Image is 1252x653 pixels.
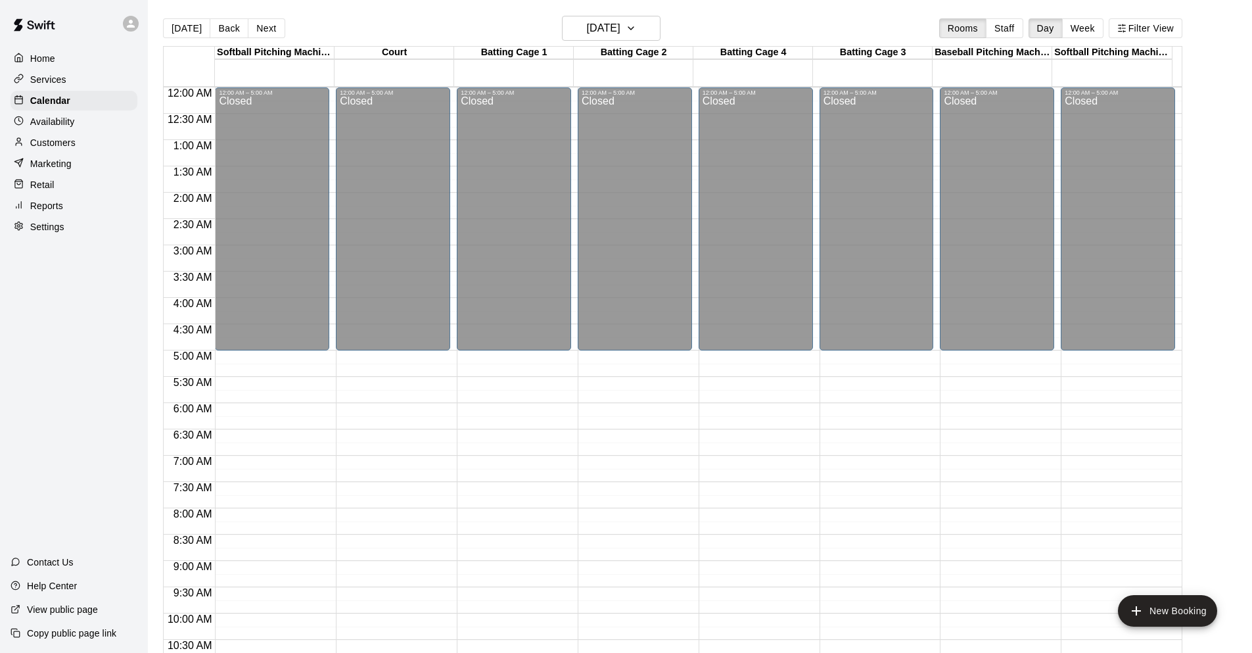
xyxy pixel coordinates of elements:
[582,96,688,355] div: Closed
[11,196,137,216] a: Reports
[170,245,216,256] span: 3:00 AM
[939,18,986,38] button: Rooms
[30,73,66,86] p: Services
[170,508,216,520] span: 8:00 AM
[699,87,813,351] div: 12:00 AM – 5:00 AM: Closed
[461,96,567,355] div: Closed
[170,403,216,414] span: 6:00 AM
[1109,18,1182,38] button: Filter View
[170,193,216,204] span: 2:00 AM
[820,87,934,351] div: 12:00 AM – 5:00 AM: Closed
[30,178,55,191] p: Retail
[11,49,137,68] a: Home
[461,89,567,96] div: 12:00 AM – 5:00 AM
[1118,595,1217,627] button: add
[335,47,454,59] div: Court
[30,52,55,65] p: Home
[163,18,210,38] button: [DATE]
[933,47,1052,59] div: Baseball Pitching Machine
[170,324,216,335] span: 4:30 AM
[693,47,813,59] div: Batting Cage 4
[1029,18,1063,38] button: Day
[164,640,216,651] span: 10:30 AM
[27,627,116,640] p: Copy public page link
[170,377,216,388] span: 5:30 AM
[215,47,335,59] div: Softball Pitching Machine 1
[170,429,216,441] span: 6:30 AM
[703,96,809,355] div: Closed
[340,89,446,96] div: 12:00 AM – 5:00 AM
[562,16,661,41] button: [DATE]
[11,91,137,110] a: Calendar
[30,157,72,170] p: Marketing
[11,217,137,237] a: Settings
[587,19,620,37] h6: [DATE]
[164,87,216,99] span: 12:00 AM
[248,18,285,38] button: Next
[574,47,693,59] div: Batting Cage 2
[11,175,137,195] a: Retail
[219,96,325,355] div: Closed
[30,94,70,107] p: Calendar
[164,614,216,625] span: 10:00 AM
[30,136,76,149] p: Customers
[336,87,450,351] div: 12:00 AM – 5:00 AM: Closed
[11,133,137,153] a: Customers
[944,89,1050,96] div: 12:00 AM – 5:00 AM
[170,219,216,230] span: 2:30 AM
[30,115,75,128] p: Availability
[823,96,930,355] div: Closed
[27,556,74,569] p: Contact Us
[170,456,216,467] span: 7:00 AM
[170,272,216,283] span: 3:30 AM
[170,587,216,598] span: 9:30 AM
[164,114,216,125] span: 12:30 AM
[170,561,216,572] span: 9:00 AM
[986,18,1023,38] button: Staff
[27,579,77,593] p: Help Center
[215,87,329,351] div: 12:00 AM – 5:00 AM: Closed
[454,47,574,59] div: Batting Cage 1
[170,351,216,362] span: 5:00 AM
[582,89,688,96] div: 12:00 AM – 5:00 AM
[940,87,1054,351] div: 12:00 AM – 5:00 AM: Closed
[1061,87,1175,351] div: 12:00 AM – 5:00 AM: Closed
[457,87,571,351] div: 12:00 AM – 5:00 AM: Closed
[27,603,98,616] p: View public page
[340,96,446,355] div: Closed
[11,154,137,174] a: Marketing
[170,140,216,151] span: 1:00 AM
[30,199,63,212] p: Reports
[11,112,137,132] a: Availability
[1065,89,1171,96] div: 12:00 AM – 5:00 AM
[210,18,248,38] button: Back
[170,166,216,178] span: 1:30 AM
[823,89,930,96] div: 12:00 AM – 5:00 AM
[813,47,933,59] div: Batting Cage 3
[11,70,137,89] a: Services
[944,96,1050,355] div: Closed
[1062,18,1103,38] button: Week
[170,482,216,493] span: 7:30 AM
[1052,47,1172,59] div: Softball Pitching Machine 2
[170,298,216,309] span: 4:00 AM
[170,535,216,546] span: 8:30 AM
[703,89,809,96] div: 12:00 AM – 5:00 AM
[578,87,692,351] div: 12:00 AM – 5:00 AM: Closed
[30,220,64,233] p: Settings
[219,89,325,96] div: 12:00 AM – 5:00 AM
[1065,96,1171,355] div: Closed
